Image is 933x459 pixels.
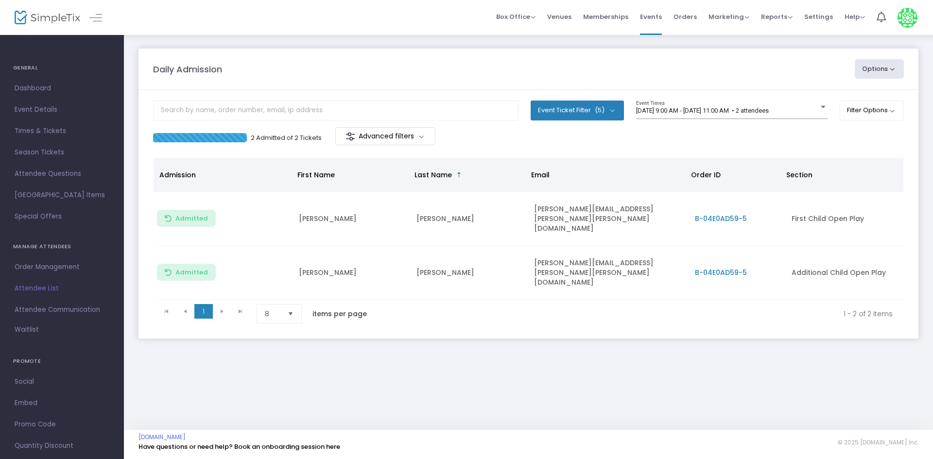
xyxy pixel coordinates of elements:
kendo-pager-info: 1 - 2 of 2 items [387,304,893,323]
span: Order ID [691,170,721,180]
h4: PROMOTE [13,352,111,371]
span: Special Offers [15,210,109,223]
button: Options [855,59,904,79]
td: [PERSON_NAME] [293,192,411,246]
span: Memberships [583,4,628,29]
span: [DATE] 9:00 AM - [DATE] 11:00 AM • 2 attendees [636,107,769,114]
span: Times & Tickets [15,125,109,137]
button: Admitted [157,264,216,281]
label: items per page [312,309,367,319]
span: Waitlist [15,325,39,335]
span: Sortable [455,171,463,179]
input: Search by name, order number, email, ip address [153,101,518,120]
span: Promo Code [15,418,109,431]
span: First Name [297,170,335,180]
span: Reports [761,12,793,21]
img: filter [346,132,355,141]
span: (5) [595,106,605,114]
span: Venues [547,4,571,29]
span: Settings [804,4,833,29]
button: Event Ticket Filter(5) [531,101,624,120]
span: Page 1 [194,304,213,319]
span: B-04E0AD59-5 [695,268,747,277]
span: [GEOGRAPHIC_DATA] Items [15,189,109,202]
h4: MANAGE ATTENDEES [13,237,111,256]
span: Section [786,170,812,180]
span: Admitted [175,215,208,222]
span: 8 [265,309,280,319]
span: Box Office [496,12,536,21]
p: 2 Admitted of 2 Tickets [251,133,322,143]
span: Attendee Questions [15,168,109,180]
td: First Child Open Play [786,192,904,246]
button: Filter Options [840,101,904,120]
button: Select [284,305,297,323]
span: Orders [674,4,697,29]
span: Dashboard [15,82,109,95]
span: Embed [15,397,109,409]
td: [PERSON_NAME][EMAIL_ADDRESS][PERSON_NAME][PERSON_NAME][DOMAIN_NAME] [528,246,689,300]
span: Season Tickets [15,146,109,159]
span: B-04E0AD59-5 [695,214,747,223]
span: Help [845,12,865,21]
span: Social [15,375,109,388]
button: Admitted [157,210,216,227]
span: Event Details [15,103,109,116]
h4: GENERAL [13,58,111,78]
span: Order Management [15,261,109,273]
td: [PERSON_NAME] [411,192,528,246]
span: Admitted [175,269,208,276]
span: Attendee List [15,282,109,295]
span: Email [531,170,550,180]
td: Additional Child Open Play [786,246,904,300]
span: Events [640,4,662,29]
span: Marketing [708,12,749,21]
m-panel-title: Daily Admission [153,63,222,76]
a: [DOMAIN_NAME] [138,433,186,441]
td: [PERSON_NAME][EMAIL_ADDRESS][PERSON_NAME][PERSON_NAME][DOMAIN_NAME] [528,192,689,246]
span: Attendee Communication [15,304,109,316]
span: Last Name [415,170,452,180]
a: Have questions or need help? Book an onboarding session here [138,442,340,451]
div: Data table [154,158,903,300]
td: [PERSON_NAME] [411,246,528,300]
span: Admission [159,170,196,180]
td: [PERSON_NAME] [293,246,411,300]
m-button: Advanced filters [335,127,436,145]
span: Quantity Discount [15,440,109,452]
span: © 2025 [DOMAIN_NAME] Inc. [838,439,918,446]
